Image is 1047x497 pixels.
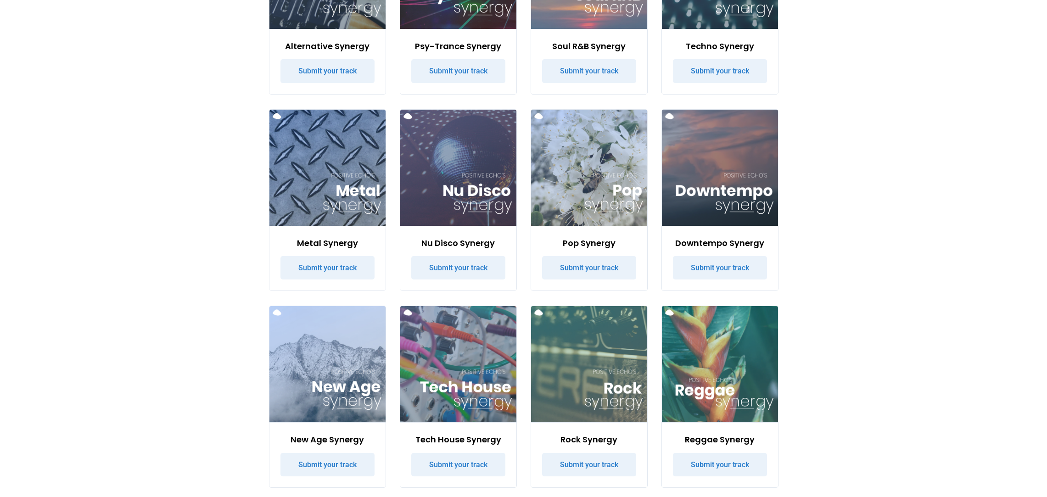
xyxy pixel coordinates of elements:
h3: Rock Synergy [542,434,636,445]
a: Submit your track [542,59,636,83]
h3: Alternative Synergy [280,40,375,52]
a: Submit your track [411,256,505,280]
img: Pop Synergy Spotify Playlist Cover Image [531,110,647,226]
img: Downtempo Synergy Spotify Playlist Cover Image [662,110,778,226]
img: Reggae Synergy Spotify Playlist Cover Image [662,306,778,422]
a: Submit your track [411,453,505,477]
h3: Tech House Synergy [411,434,505,445]
img: Nu Disco Synergy Spotify Playlist Cover Image [400,110,516,226]
a: Submit your track [673,453,767,477]
img: Rock Synergy Spotify Playlist Cover Image [531,306,647,422]
h3: Techno Synergy [673,40,767,52]
a: Submit your track [542,453,636,477]
h3: Downtempo Synergy [673,237,767,249]
h3: Pop Synergy [542,237,636,249]
img: New Age Synergy Spotify Playlist Cover Image [269,306,386,422]
a: Submit your track [673,59,767,83]
h3: Soul R&B Synergy [542,40,636,52]
h3: Psy-Trance Synergy [411,40,505,52]
a: Submit your track [542,256,636,280]
h3: Nu Disco Synergy [411,237,505,249]
a: Submit your track [280,453,375,477]
a: Submit your track [280,256,375,280]
h3: Reggae Synergy [673,434,767,445]
img: Tech House Synergy Spotify Playlist Cover Image [400,306,516,422]
a: Submit your track [280,59,375,83]
a: Submit your track [673,256,767,280]
h3: Metal Synergy [280,237,375,249]
h3: New Age Synergy [280,434,375,445]
a: Submit your track [411,59,505,83]
img: Metal Synergy Spotify Playlist Cover Image [269,110,386,226]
